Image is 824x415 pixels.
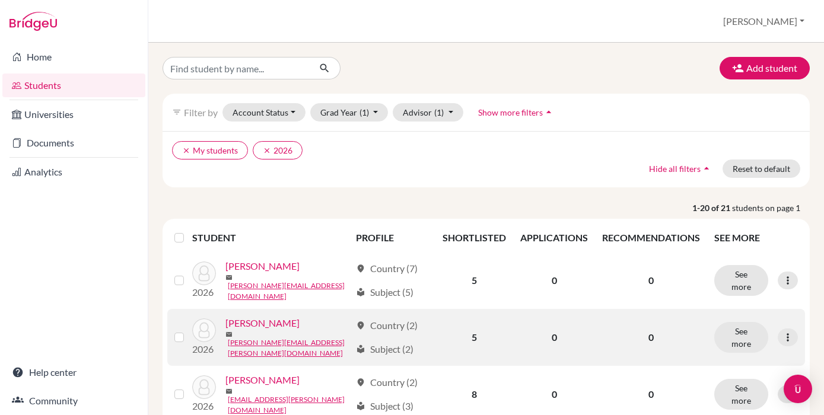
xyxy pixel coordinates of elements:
[723,159,800,178] button: Reset to default
[192,285,216,299] p: 2026
[478,107,543,117] span: Show more filters
[356,261,418,276] div: Country (7)
[2,103,145,126] a: Universities
[2,131,145,155] a: Documents
[692,202,732,214] strong: 1-20 of 21
[356,344,365,354] span: local_library
[263,146,271,155] i: clear
[513,309,595,366] td: 0
[543,106,555,118] i: arrow_drop_up
[513,252,595,309] td: 0
[2,160,145,184] a: Analytics
[192,375,216,399] img: Argote, Ian
[435,252,513,309] td: 5
[393,103,463,122] button: Advisor(1)
[228,337,351,359] a: [PERSON_NAME][EMAIL_ADDRESS][PERSON_NAME][DOMAIN_NAME]
[349,224,435,252] th: PROFILE
[2,389,145,413] a: Community
[602,330,700,344] p: 0
[2,360,145,384] a: Help center
[225,331,233,338] span: mail
[184,107,218,118] span: Filter by
[356,321,365,330] span: location_on
[359,107,369,117] span: (1)
[228,280,351,302] a: [PERSON_NAME][EMAIL_ADDRESS][DOMAIN_NAME]
[2,45,145,69] a: Home
[192,224,349,252] th: STUDENT
[356,378,365,387] span: location_on
[253,141,303,159] button: clear2026
[9,12,57,31] img: Bridge-U
[435,309,513,366] td: 5
[356,318,418,333] div: Country (2)
[714,379,768,410] button: See more
[163,57,310,79] input: Find student by name...
[310,103,389,122] button: Grad Year(1)
[732,202,810,214] span: students on page 1
[192,261,216,285] img: Acebey, Felipe
[356,399,413,413] div: Subject (3)
[649,164,701,174] span: Hide all filters
[435,224,513,252] th: SHORTLISTED
[2,74,145,97] a: Students
[639,159,723,178] button: Hide all filtersarrow_drop_up
[356,342,413,356] div: Subject (2)
[172,141,248,159] button: clearMy students
[720,57,810,79] button: Add student
[595,224,707,252] th: RECOMMENDATIONS
[225,373,300,387] a: [PERSON_NAME]
[356,264,365,273] span: location_on
[222,103,306,122] button: Account Status
[356,288,365,297] span: local_library
[192,318,216,342] img: Arce, Ezequiel
[356,401,365,411] span: local_library
[225,259,300,273] a: [PERSON_NAME]
[784,375,812,403] div: Open Intercom Messenger
[468,103,565,122] button: Show more filtersarrow_drop_up
[225,316,300,330] a: [PERSON_NAME]
[602,387,700,401] p: 0
[225,388,233,395] span: mail
[714,322,768,353] button: See more
[714,265,768,296] button: See more
[513,224,595,252] th: APPLICATIONS
[434,107,444,117] span: (1)
[701,162,712,174] i: arrow_drop_up
[192,399,216,413] p: 2026
[192,342,216,356] p: 2026
[225,274,233,281] span: mail
[602,273,700,288] p: 0
[356,375,418,390] div: Country (2)
[172,107,182,117] i: filter_list
[718,10,810,33] button: [PERSON_NAME]
[356,285,413,299] div: Subject (5)
[707,224,805,252] th: SEE MORE
[182,146,190,155] i: clear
